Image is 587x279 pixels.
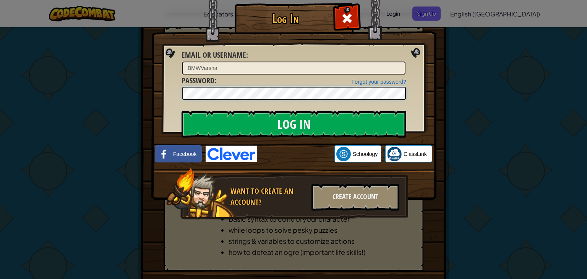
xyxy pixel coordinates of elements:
h1: Log In [237,12,334,25]
span: Password [182,75,214,86]
img: schoology.png [336,147,351,161]
div: Create Account [311,184,399,211]
span: Email or Username [182,50,246,60]
span: ClassLink [404,150,427,158]
label: : [182,75,216,86]
img: classlink-logo-small.png [387,147,402,161]
label: : [182,50,248,61]
div: Want to create an account? [230,186,307,208]
span: Facebook [173,150,196,158]
img: facebook_small.png [157,147,171,161]
input: Log In [182,111,406,138]
a: Forgot your password? [352,79,406,85]
span: Schoology [353,150,378,158]
iframe: Sign in with Google Button [257,146,334,162]
img: clever-logo-blue.png [206,146,257,162]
